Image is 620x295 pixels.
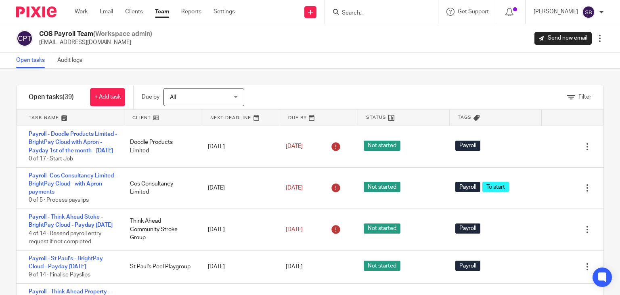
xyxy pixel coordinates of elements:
[455,223,480,234] span: Payroll
[364,141,400,151] span: Not started
[200,259,278,275] div: [DATE]
[286,227,303,232] span: [DATE]
[63,94,74,100] span: (39)
[29,214,113,228] a: Payroll - Think Ahead Stoke - BrightPay Cloud - Payday [DATE]
[142,93,159,101] p: Due by
[482,182,509,192] span: To start
[364,182,400,192] span: Not started
[286,185,303,191] span: [DATE]
[455,141,480,151] span: Payroll
[39,38,152,46] p: [EMAIL_ADDRESS][DOMAIN_NAME]
[16,6,57,17] img: Pixie
[458,9,489,15] span: Get Support
[455,182,480,192] span: Payroll
[29,131,117,154] a: Payroll - Doodle Products Limited - BrightPay Cloud with Apron - Payday 1st of the month - [DATE]
[29,93,74,101] h1: Open tasks
[341,10,414,17] input: Search
[90,88,125,106] a: + Add task
[582,6,595,19] img: svg%3E
[29,231,101,245] span: 4 of 14 · Resend payroll entry request if not completed
[75,8,88,16] a: Work
[39,30,152,38] h2: COS Payroll Team
[200,221,278,238] div: [DATE]
[200,180,278,196] div: [DATE]
[122,176,200,200] div: Cos Consultancy Limited
[181,8,201,16] a: Reports
[155,8,169,16] a: Team
[100,8,113,16] a: Email
[534,32,592,45] a: Send new email
[122,213,200,246] div: Think Ahead Community Stroke Group
[364,261,400,271] span: Not started
[122,259,200,275] div: St Paul's Peel Playgroup
[93,31,152,37] span: (Workspace admin)
[16,53,51,68] a: Open tasks
[125,8,143,16] a: Clients
[29,198,89,203] span: 0 of 5 · Process payslips
[534,8,578,16] p: [PERSON_NAME]
[29,173,117,195] a: Payroll -Cos Consultancy Limited - BrightPay Cloud - with Apron payments
[29,256,103,270] a: Payroll - St Paul's - BrightPay Cloud - Payday [DATE]
[122,134,200,159] div: Doodle Products Limited
[364,223,400,234] span: Not started
[29,272,90,278] span: 9 of 14 · Finalise Payslips
[578,94,591,100] span: Filter
[455,261,480,271] span: Payroll
[16,30,33,47] img: svg%3E
[286,144,303,150] span: [DATE]
[29,156,73,162] span: 0 of 17 · Start Job
[200,139,278,155] div: [DATE]
[214,8,235,16] a: Settings
[57,53,88,68] a: Audit logs
[170,95,176,100] span: All
[286,264,303,270] span: [DATE]
[366,114,386,121] span: Status
[458,114,471,121] span: Tags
